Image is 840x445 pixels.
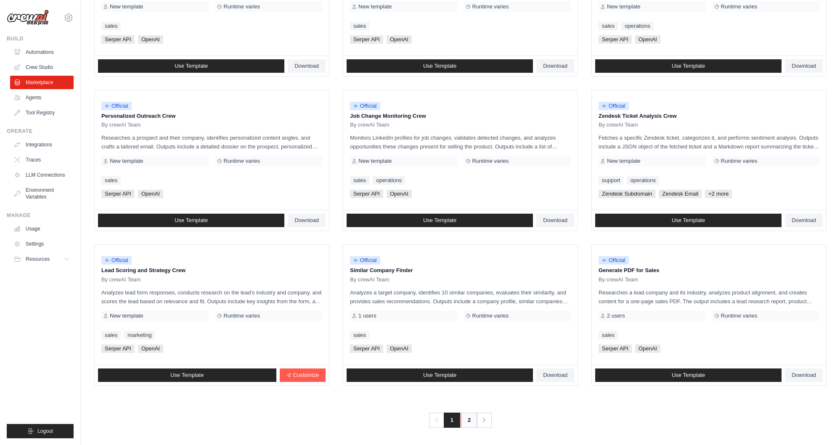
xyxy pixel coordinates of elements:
a: Download [785,368,823,382]
span: Use Template [175,63,208,69]
span: Logout [37,428,53,434]
span: Use Template [170,372,204,379]
a: sales [350,22,369,30]
span: By crewAI Team [350,276,390,283]
span: Serper API [101,190,135,198]
span: Download [543,372,567,379]
span: By crewAI Team [599,122,638,128]
a: Agents [10,91,74,104]
span: Resources [26,256,50,262]
button: Logout [7,424,74,438]
a: sales [101,22,121,30]
img: Logo [7,10,49,26]
a: Traces [10,153,74,167]
span: Runtime varies [721,313,758,319]
a: Use Template [595,59,782,73]
span: By crewAI Team [599,276,638,283]
span: Download [792,372,816,379]
span: Runtime varies [472,3,509,10]
a: Download [288,214,326,227]
span: Runtime varies [721,3,758,10]
a: Integrations [10,138,74,151]
span: Runtime varies [472,158,509,164]
a: sales [350,331,369,339]
span: Serper API [350,344,383,353]
span: Serper API [599,344,632,353]
p: Generate PDF for Sales [599,266,819,275]
a: LLM Connections [10,168,74,182]
a: sales [101,176,121,185]
a: sales [350,176,369,185]
span: OpenAI [635,35,660,44]
span: By crewAI Team [101,276,141,283]
a: Customize [280,368,326,382]
a: Download [785,59,823,73]
span: Serper API [101,344,135,353]
p: Analyzes a target company, identifies 10 similar companies, evaluates their similarity, and provi... [350,288,571,306]
span: Serper API [350,35,383,44]
span: Use Template [423,217,456,224]
a: Download [536,214,574,227]
p: Job Change Monitoring Crew [350,112,571,120]
a: Use Template [595,368,782,382]
a: Use Template [347,214,533,227]
a: Use Template [347,59,533,73]
span: 1 users [358,313,376,319]
span: OpenAI [138,35,163,44]
span: OpenAI [387,344,412,353]
span: New template [358,158,392,164]
span: By crewAI Team [350,122,390,128]
a: Download [536,368,574,382]
a: sales [599,331,618,339]
span: Zendesk Subdomain [599,190,655,198]
button: Resources [10,252,74,266]
span: 2 users [607,313,625,319]
span: Official [350,102,380,110]
span: Serper API [101,35,135,44]
span: Download [543,217,567,224]
span: Runtime varies [224,3,260,10]
span: New template [110,313,143,319]
span: Download [294,63,319,69]
span: OpenAI [387,190,412,198]
a: Use Template [98,59,284,73]
a: operations [627,176,659,185]
span: Use Template [423,63,456,69]
span: Serper API [350,190,383,198]
span: 1 [444,413,460,428]
p: Zendesk Ticket Analysis Crew [599,112,819,120]
span: Runtime varies [224,313,260,319]
nav: Pagination [429,413,492,428]
a: Crew Studio [10,61,74,74]
span: OpenAI [635,344,660,353]
a: Automations [10,45,74,59]
span: +2 more [705,190,732,198]
div: Operate [7,128,74,135]
a: Use Template [98,368,276,382]
span: OpenAI [138,190,163,198]
span: Use Template [672,372,705,379]
a: Environment Variables [10,183,74,204]
span: Use Template [672,63,705,69]
a: Use Template [595,214,782,227]
span: OpenAI [138,344,163,353]
span: Zendesk Email [659,190,702,198]
span: New template [110,158,143,164]
span: Official [350,256,380,265]
a: Download [785,214,823,227]
p: Similar Company Finder [350,266,571,275]
span: Customize [293,372,319,379]
span: Download [294,217,319,224]
a: Download [288,59,326,73]
span: Official [101,102,132,110]
span: Official [599,256,629,265]
p: Researches a prospect and their company, identifies personalized content angles, and crafts a tai... [101,133,322,151]
a: operations [373,176,405,185]
a: Use Template [347,368,533,382]
p: Fetches a specific Zendesk ticket, categorizes it, and performs sentiment analysis. Outputs inclu... [599,133,819,151]
p: Lead Scoring and Strategy Crew [101,266,322,275]
span: New template [607,3,640,10]
a: operations [621,22,654,30]
span: Serper API [599,35,632,44]
span: Official [101,256,132,265]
